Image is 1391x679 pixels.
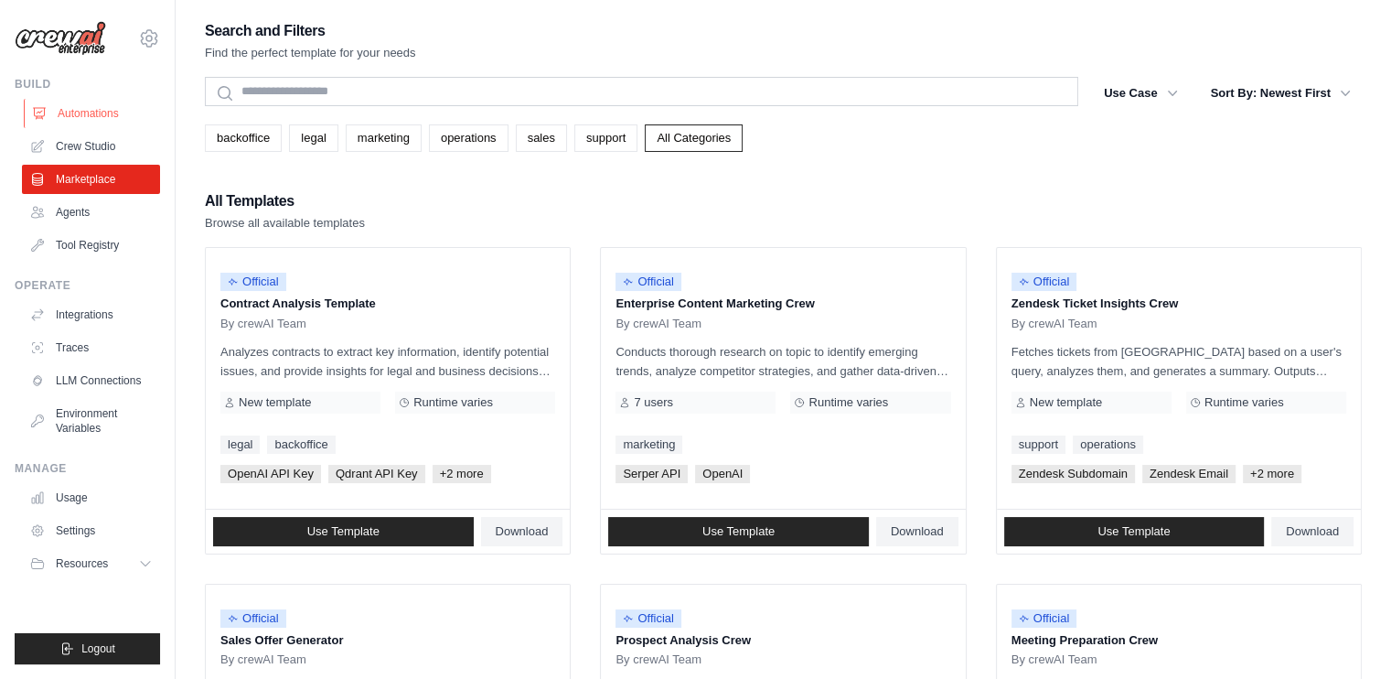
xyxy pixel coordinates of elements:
[1011,652,1097,667] span: By crewAI Team
[876,517,958,546] a: Download
[429,124,508,152] a: operations
[22,549,160,578] button: Resources
[205,44,416,62] p: Find the perfect template for your needs
[608,517,869,546] a: Use Template
[481,517,563,546] a: Download
[1073,436,1143,454] a: operations
[15,21,106,56] img: Logo
[328,465,425,483] span: Qdrant API Key
[239,395,311,410] span: New template
[267,436,335,454] a: backoffice
[808,395,888,410] span: Runtime varies
[220,295,555,313] p: Contract Analysis Template
[1004,517,1265,546] a: Use Template
[1142,465,1236,483] span: Zendesk Email
[1011,465,1135,483] span: Zendesk Subdomain
[22,333,160,362] a: Traces
[22,516,160,545] a: Settings
[22,366,160,395] a: LLM Connections
[1243,465,1301,483] span: +2 more
[22,132,160,161] a: Crew Studio
[15,77,160,92] div: Build
[15,633,160,664] button: Logout
[220,317,306,331] span: By crewAI Team
[205,18,416,44] h2: Search and Filters
[1093,77,1189,110] button: Use Case
[56,556,108,571] span: Resources
[220,609,286,628] span: Official
[891,524,944,539] span: Download
[615,465,688,483] span: Serper API
[220,652,306,667] span: By crewAI Team
[24,99,162,128] a: Automations
[1011,631,1346,650] p: Meeting Preparation Crew
[702,524,775,539] span: Use Template
[615,342,950,381] p: Conducts thorough research on topic to identify emerging trends, analyze competitor strategies, a...
[1030,395,1102,410] span: New template
[1204,395,1284,410] span: Runtime varies
[1097,524,1170,539] span: Use Template
[205,189,365,214] h2: All Templates
[22,483,160,512] a: Usage
[1200,77,1362,110] button: Sort By: Newest First
[1286,524,1339,539] span: Download
[205,124,282,152] a: backoffice
[22,165,160,194] a: Marketplace
[615,652,701,667] span: By crewAI Team
[220,465,321,483] span: OpenAI API Key
[433,465,491,483] span: +2 more
[346,124,422,152] a: marketing
[15,278,160,293] div: Operate
[15,461,160,476] div: Manage
[81,641,115,656] span: Logout
[220,436,260,454] a: legal
[220,631,555,650] p: Sales Offer Generator
[220,342,555,381] p: Analyzes contracts to extract key information, identify potential issues, and provide insights fo...
[634,395,673,410] span: 7 users
[1011,436,1065,454] a: support
[645,124,743,152] a: All Categories
[1011,609,1077,628] span: Official
[289,124,337,152] a: legal
[307,524,380,539] span: Use Template
[22,399,160,443] a: Environment Variables
[615,436,682,454] a: marketing
[220,273,286,291] span: Official
[1011,342,1346,381] p: Fetches tickets from [GEOGRAPHIC_DATA] based on a user's query, analyzes them, and generates a su...
[22,231,160,260] a: Tool Registry
[516,124,567,152] a: sales
[615,609,681,628] span: Official
[615,273,681,291] span: Official
[205,214,365,232] p: Browse all available templates
[213,517,474,546] a: Use Template
[615,317,701,331] span: By crewAI Team
[1011,273,1077,291] span: Official
[1011,317,1097,331] span: By crewAI Team
[496,524,549,539] span: Download
[574,124,637,152] a: support
[1271,517,1354,546] a: Download
[615,295,950,313] p: Enterprise Content Marketing Crew
[695,465,750,483] span: OpenAI
[22,198,160,227] a: Agents
[22,300,160,329] a: Integrations
[615,631,950,650] p: Prospect Analysis Crew
[1011,295,1346,313] p: Zendesk Ticket Insights Crew
[413,395,493,410] span: Runtime varies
